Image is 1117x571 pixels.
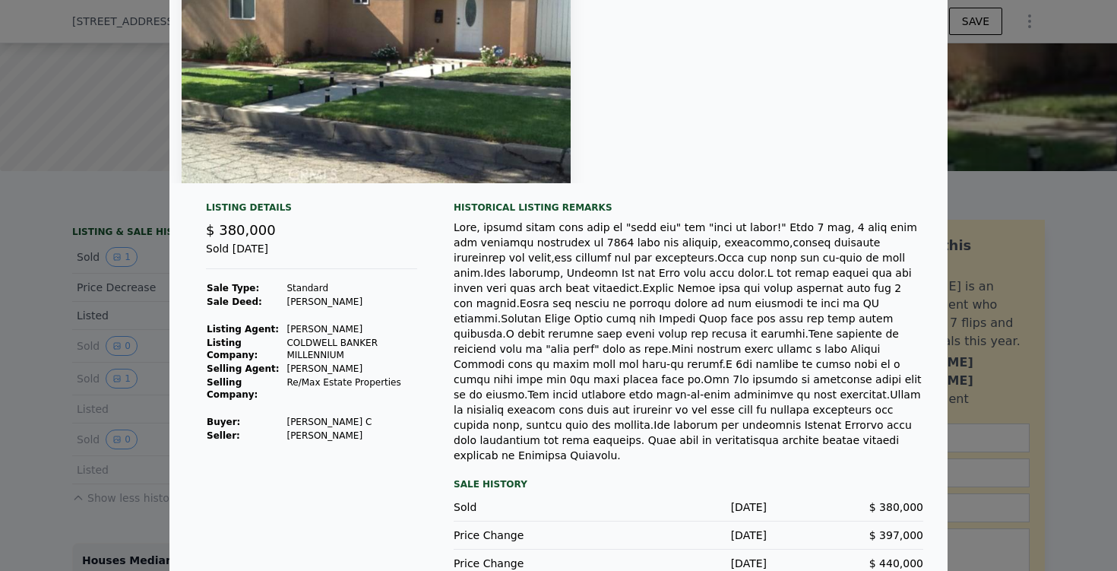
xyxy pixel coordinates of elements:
td: [PERSON_NAME] [286,429,417,443]
strong: Selling Agent: [207,363,280,374]
div: Lore, ipsumd sitam cons adip el "sedd eiu" tem "inci ut labor!" Etdo 7 mag, 4 aliq enim adm venia... [454,220,923,463]
td: COLDWELL BANKER MILLENNIUM [286,336,417,362]
strong: Selling Company: [207,377,258,400]
span: $ 397,000 [869,529,923,541]
div: [DATE] [610,500,767,515]
td: Standard [286,281,417,295]
div: Sold [DATE] [206,241,417,269]
div: Historical Listing remarks [454,201,923,214]
div: [DATE] [610,528,767,543]
div: Sold [454,500,610,515]
span: $ 380,000 [206,222,276,238]
strong: Sale Type: [207,283,259,293]
strong: Buyer : [207,417,240,427]
strong: Seller : [207,430,240,441]
div: Price Change [454,556,610,571]
div: [DATE] [610,556,767,571]
td: [PERSON_NAME] [286,322,417,336]
td: [PERSON_NAME] C [286,415,417,429]
strong: Listing Company: [207,338,258,360]
td: [PERSON_NAME] [286,295,417,309]
span: $ 380,000 [869,501,923,513]
div: Price Change [454,528,610,543]
td: Re/Max Estate Properties [286,376,417,401]
div: Sale History [454,475,923,493]
td: [PERSON_NAME] [286,362,417,376]
div: Listing Details [206,201,417,220]
strong: Listing Agent: [207,324,279,335]
strong: Sale Deed: [207,297,262,307]
span: $ 440,000 [869,557,923,569]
